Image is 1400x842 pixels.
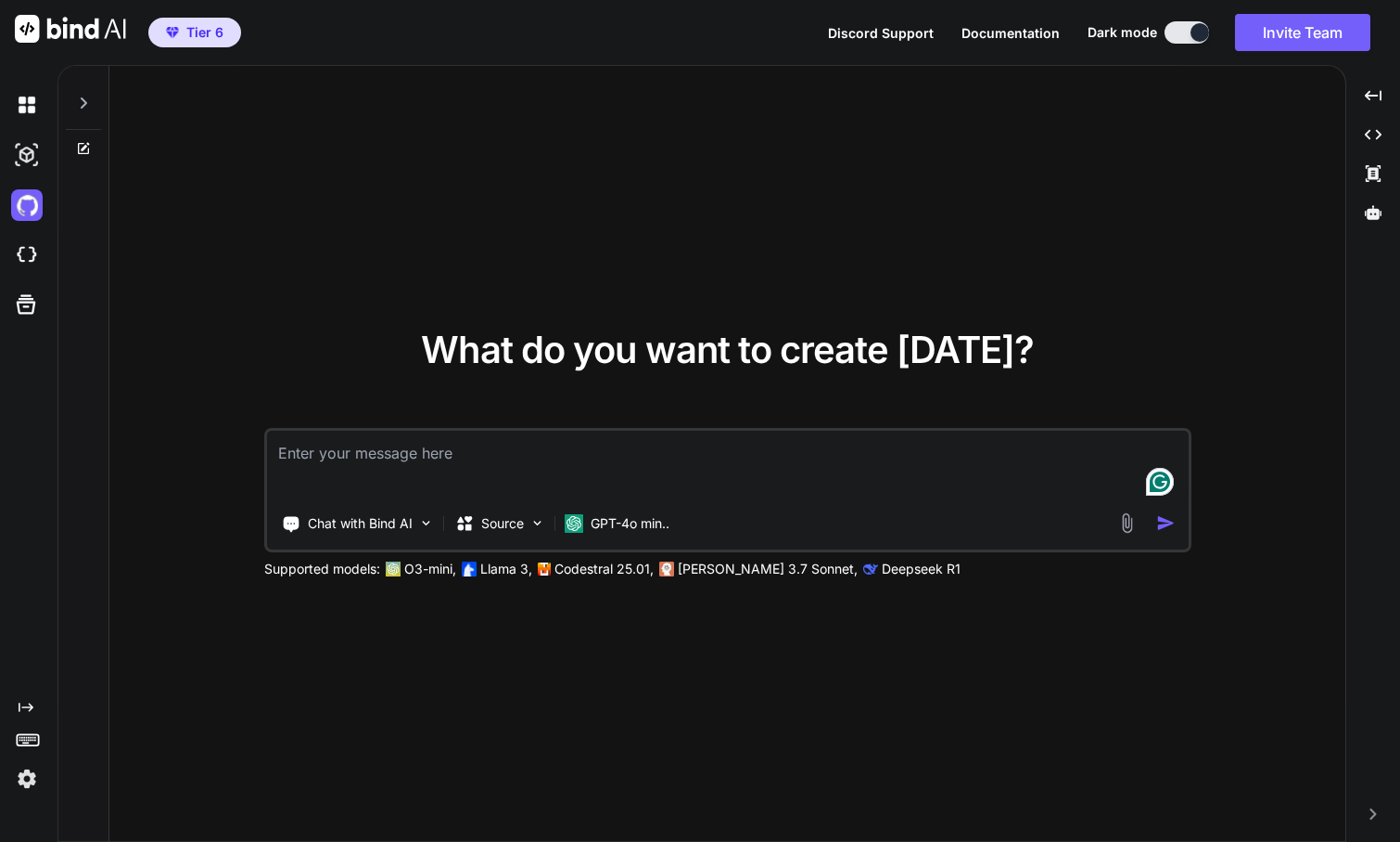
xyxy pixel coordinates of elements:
img: Pick Tools [418,515,434,531]
p: Supported models: [264,560,380,578]
p: Chat with Bind AI [308,514,413,533]
button: premiumTier 6 [148,18,241,47]
p: Codestral 25.01, [554,560,654,578]
span: Discord Support [828,25,934,41]
button: Discord Support [828,23,934,43]
p: GPT-4o min.. [591,514,669,533]
span: Tier 6 [186,23,223,42]
button: Documentation [961,23,1060,43]
img: premium [166,27,179,38]
img: icon [1156,513,1176,533]
img: Llama2 [462,562,477,576]
img: attachment [1116,512,1138,534]
button: Invite Team [1235,14,1370,51]
img: claude [863,562,878,576]
p: Source [481,514,524,533]
p: Deepseek R1 [882,560,961,578]
img: Mistral-AI [538,563,551,576]
span: Dark mode [1088,23,1157,42]
img: Bind AI [15,15,126,43]
img: cloudideIcon [11,240,43,271]
img: darkAi-studio [11,139,43,171]
span: What do you want to create [DATE]? [421,327,1034,372]
img: claude [659,562,674,576]
img: darkChat [11,89,43,121]
img: GPT-4o mini [565,514,583,533]
img: GPT-4 [386,562,401,576]
span: Documentation [961,25,1060,41]
p: [PERSON_NAME] 3.7 Sonnet, [678,560,858,578]
img: Pick Models [529,515,545,531]
p: Llama 3, [480,560,532,578]
img: settings [11,763,43,795]
img: githubDark [11,189,43,221]
p: O3-mini, [404,560,456,578]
